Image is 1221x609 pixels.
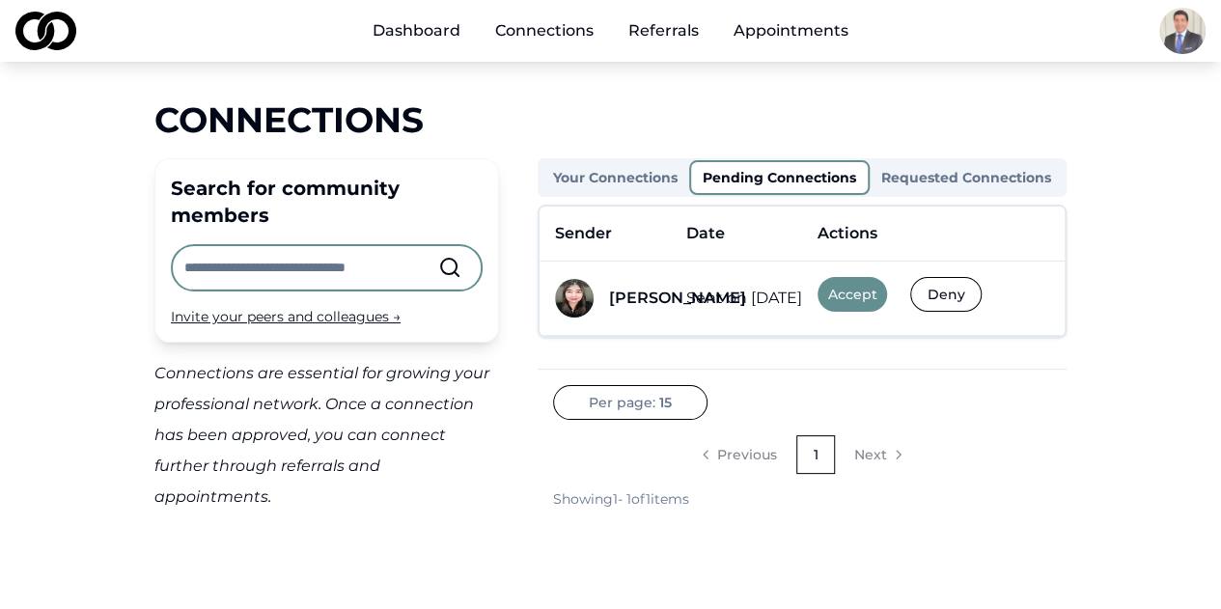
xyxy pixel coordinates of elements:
div: [PERSON_NAME] [609,287,746,310]
img: c5a994b8-1df4-4c55-a0c5-fff68abd3c00-Kim%20Headshot-profile_picture.jpg [555,279,594,318]
span: 15 [659,393,672,412]
button: Requested Connections [870,162,1063,193]
nav: Main [357,12,864,50]
button: Deny [910,277,982,312]
div: Search for community members [171,175,483,229]
button: Per page:15 [553,385,708,420]
div: Invite your peers and colleagues → [171,307,483,326]
button: Pending Connections [689,160,870,195]
button: Accept [818,277,887,312]
a: Appointments [718,12,864,50]
td: Sent on [DATE] [671,262,802,336]
button: Your Connections [541,162,689,193]
div: Connections are essential for growing your professional network. Once a connection has been appro... [154,358,499,512]
nav: pagination [553,435,1051,474]
div: Showing 1 - 1 of 1 items [553,489,689,509]
a: Connections [480,12,609,50]
div: Connections [154,100,1067,139]
a: Referrals [613,12,714,50]
img: cd54b176-125d-40e6-8c99-d641ad990ecc-IMG_3965-profile_picture.JPG [1159,8,1206,54]
img: logo [15,12,76,50]
div: Date [686,222,725,245]
a: Dashboard [357,12,476,50]
div: Sender [555,222,612,245]
div: Actions [818,222,1049,245]
a: 1 [796,435,835,474]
